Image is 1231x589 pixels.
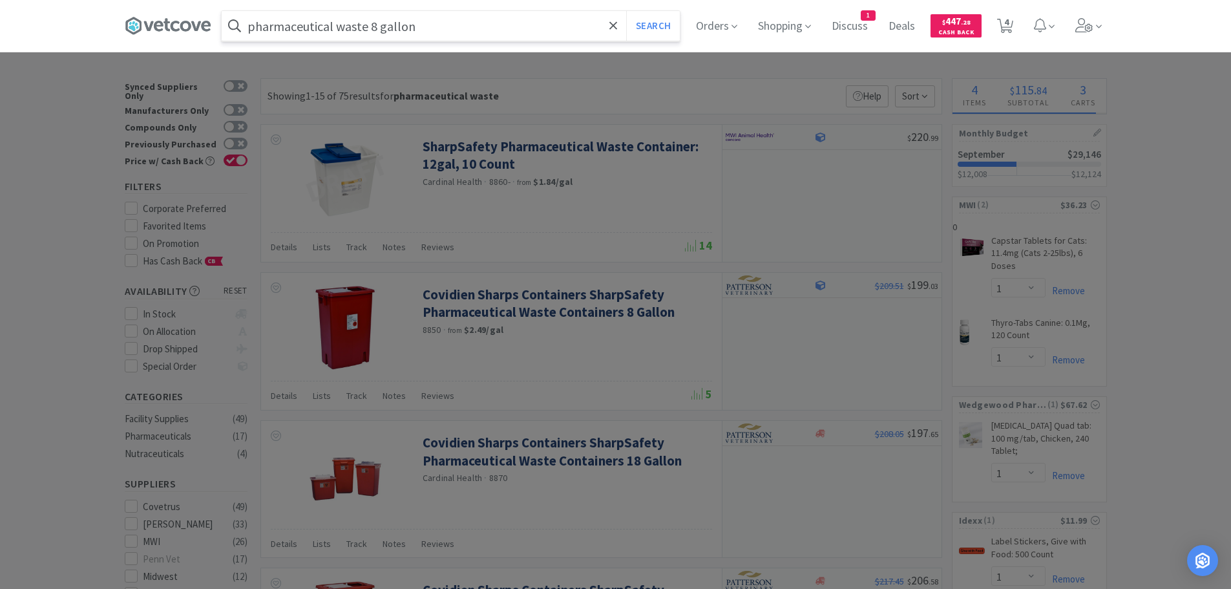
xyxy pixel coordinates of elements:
button: Search [626,11,680,41]
span: . 28 [961,18,971,27]
a: 4 [992,22,1018,34]
a: $447.28Cash Back [931,8,982,43]
input: Search by item, sku, manufacturer, ingredient, size... [222,11,680,41]
span: 447 [942,15,971,27]
div: Open Intercom Messenger [1187,545,1218,576]
span: 1 [861,11,875,20]
a: Discuss1 [826,21,873,32]
a: Deals [883,21,920,32]
span: Cash Back [938,29,974,37]
span: $ [942,18,945,27]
